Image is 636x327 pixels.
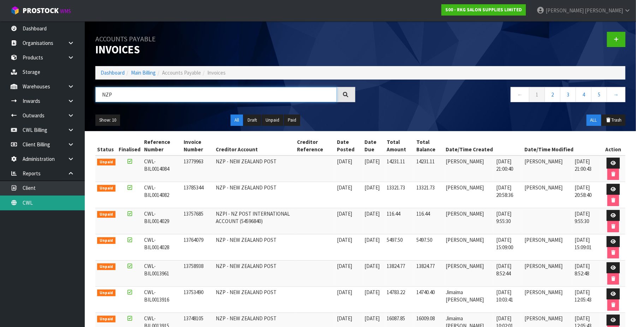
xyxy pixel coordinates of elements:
span: [DATE] 10:03:41 [496,289,513,303]
span: [DATE] [337,184,352,191]
input: Search invoices [95,87,337,102]
span: [DATE] 21:00:40 [496,158,513,172]
span: [DATE] 9:55:30 [496,210,511,224]
span: Unpaid [97,263,115,270]
span: Unpaid [97,237,115,244]
span: [DATE] [337,210,352,217]
nav: Page navigation [366,87,626,104]
a: 3 [560,87,576,102]
th: Creditor Reference [295,136,335,156]
button: All [231,115,243,126]
span: [DATE] [364,263,380,269]
span: 116.44 [416,210,430,217]
span: [DATE] 21:00:43 [575,158,592,172]
h1: Invoices [95,32,355,56]
span: [DATE] [337,315,352,322]
span: NZP - NEW ZEALAND POST [216,289,277,296]
span: [DATE] [364,289,380,296]
th: Creditor Account [214,136,295,156]
span: NZP - NEW ZEALAND POST [216,184,277,191]
span: 13824.77 [387,263,405,269]
th: Date Posted [335,136,363,156]
span: 14783.22 [387,289,405,296]
span: [PERSON_NAME] [446,210,484,217]
th: Date/Time Created [444,136,523,156]
th: Invoice Number [182,136,214,156]
th: Status [95,136,117,156]
span: [PERSON_NAME] [524,289,563,296]
span: CWL-BIL0014029 [144,210,170,224]
span: [PERSON_NAME] [524,184,563,191]
span: Invoices [207,69,226,76]
span: [DATE] 15:09:00 [496,237,513,251]
th: Date/Time Modified [523,136,601,156]
span: 13321.73 [387,184,405,191]
span: NZPI - NZ POST INTERNATIONAL ACCOUNT (54596840) [216,210,290,224]
span: [DATE] 8:52:48 [575,263,590,277]
span: [PERSON_NAME] [546,7,584,14]
th: Date Due [363,136,385,156]
span: [PERSON_NAME] [524,237,563,243]
span: 13757685 [184,210,203,217]
th: Finalised [117,136,143,156]
a: Dashboard [101,69,125,76]
span: CWL-BIL0014084 [144,158,170,172]
button: Draft [244,115,261,126]
span: 16009.08 [416,315,435,322]
th: Reference Number [143,136,182,156]
span: ProStock [23,6,59,15]
span: [DATE] [364,210,380,217]
span: [DATE] 15:09:01 [575,237,592,251]
span: CWL-BIL0013916 [144,289,170,303]
a: 2 [545,87,560,102]
span: [PERSON_NAME] [446,158,484,165]
small: WMS [60,8,71,14]
span: NZP - NEW ZEALAND POST [216,158,277,165]
span: [DATE] [364,237,380,243]
span: 13321.73 [416,184,435,191]
span: [DATE] 20:58:36 [496,184,513,198]
span: CWL-BIL0014082 [144,184,170,198]
span: [DATE] 12:05:43 [575,289,592,303]
span: Accounts Payable [162,69,201,76]
span: Unpaid [97,290,115,297]
a: 1 [529,87,545,102]
span: [PERSON_NAME] [446,263,484,269]
button: Show: 10 [95,115,120,126]
span: [DATE] 8:52:44 [496,263,511,277]
a: 4 [576,87,592,102]
button: Paid [284,115,300,126]
span: [DATE] [337,289,352,296]
a: 5 [591,87,607,102]
span: [DATE] [337,158,352,165]
span: NZP - NEW ZEALAND POST [216,315,277,322]
span: [PERSON_NAME] [524,158,563,165]
button: Trash [602,115,625,126]
span: 14231.11 [387,158,405,165]
button: Unpaid [262,115,283,126]
span: 5497.50 [387,237,403,243]
small: Accounts Payable [95,34,156,43]
span: Jimaima [PERSON_NAME] [446,289,484,303]
span: [DATE] 9:55:30 [575,210,590,224]
span: [PERSON_NAME] [524,263,563,269]
span: Unpaid [97,316,115,323]
span: CWL-BIL0013961 [144,263,170,277]
span: 13764079 [184,237,203,243]
span: 14231.11 [416,158,435,165]
span: [DATE] [364,158,380,165]
span: [PERSON_NAME] [446,237,484,243]
span: 14740.40 [416,289,435,296]
span: [DATE] [364,315,380,322]
th: Total Balance [415,136,444,156]
span: NZP - NEW ZEALAND POST [216,263,277,269]
span: [DATE] [337,237,352,243]
span: [PERSON_NAME] [585,7,623,14]
a: → [607,87,625,102]
span: 13758938 [184,263,203,269]
strong: S00 - RKG SALON SUPPLIES LIMITED [445,7,522,13]
a: S00 - RKG SALON SUPPLIES LIMITED [441,4,526,16]
span: 16087.85 [387,315,405,322]
span: NZP - NEW ZEALAND POST [216,237,277,243]
th: Total Amount [385,136,415,156]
